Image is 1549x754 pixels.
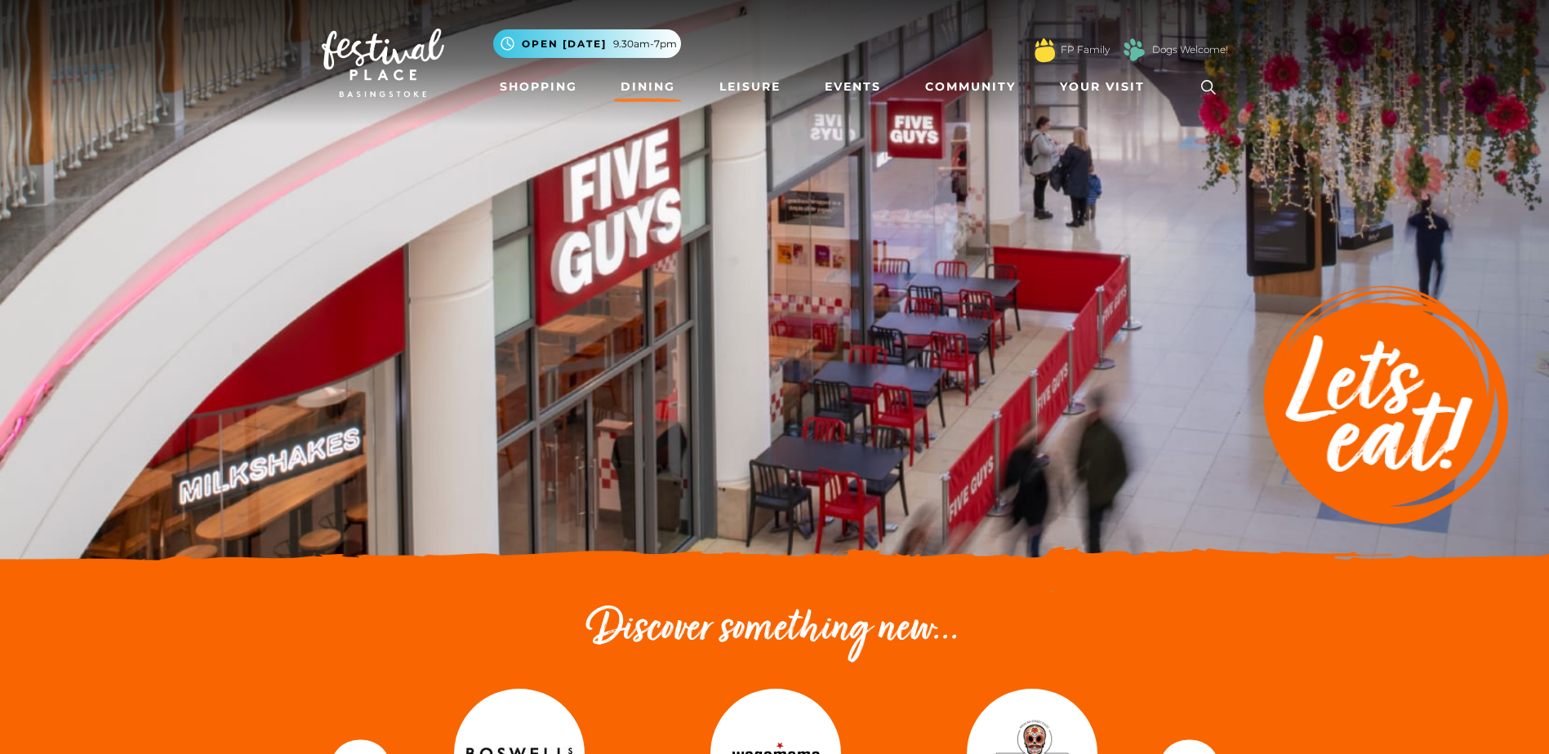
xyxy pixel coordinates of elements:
a: Dining [614,72,682,102]
a: Events [818,72,888,102]
a: Community [919,72,1022,102]
a: Dogs Welcome! [1152,42,1228,57]
img: Festival Place Logo [322,29,444,97]
span: 9.30am-7pm [613,37,677,51]
a: Leisure [713,72,787,102]
span: Open [DATE] [522,37,607,51]
a: Your Visit [1053,72,1160,102]
button: Open [DATE] 9.30am-7pm [493,29,681,58]
a: FP Family [1061,42,1110,57]
span: Your Visit [1060,78,1145,95]
h2: Discover something new... [322,604,1228,656]
a: Shopping [493,72,584,102]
